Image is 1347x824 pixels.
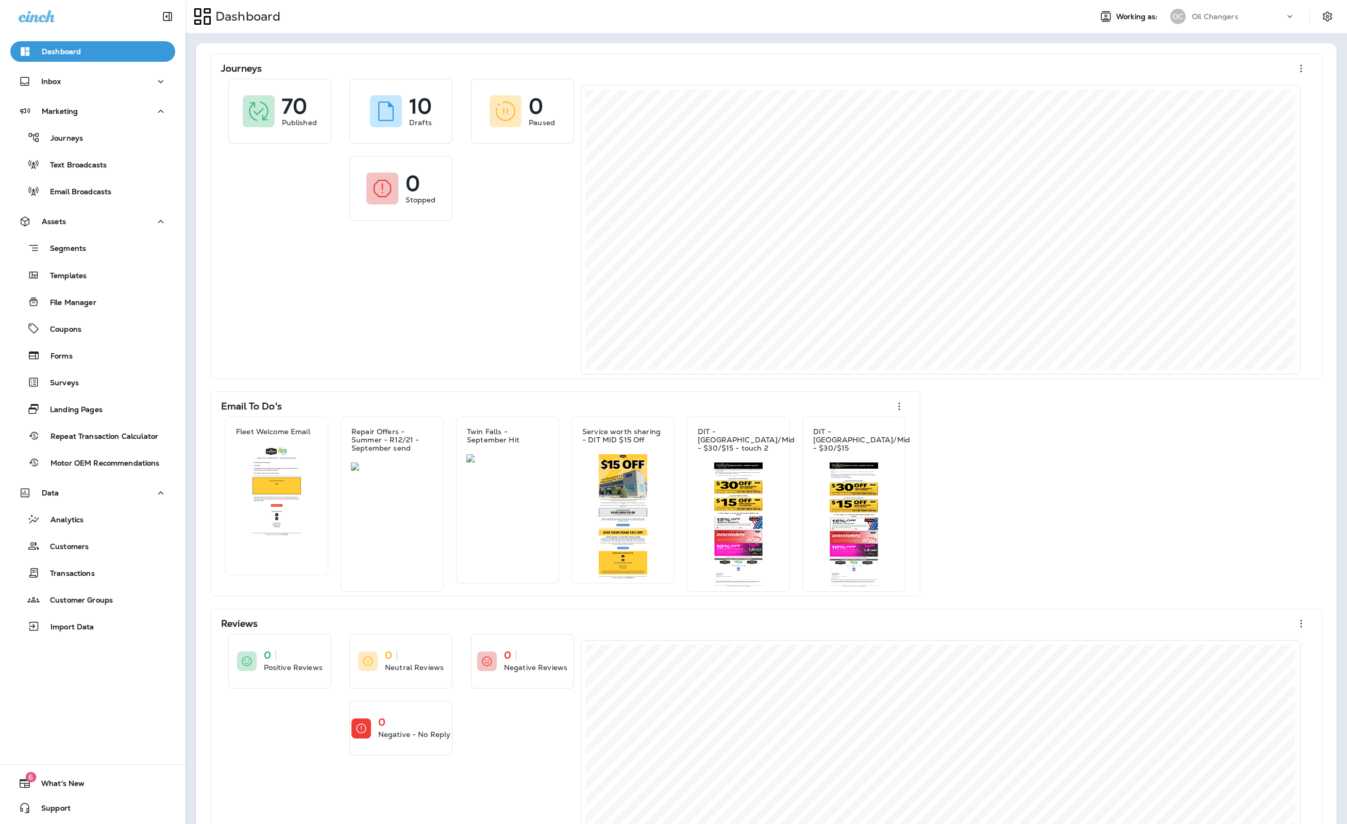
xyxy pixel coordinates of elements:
[385,650,392,660] p: 0
[31,804,71,816] span: Support
[42,107,78,115] p: Marketing
[31,779,85,792] span: What's New
[10,211,175,232] button: Assets
[409,101,432,111] p: 10
[42,489,59,497] p: Data
[582,427,664,444] p: Service worth sharing - DIT MID $15 Off
[40,569,95,579] p: Transactions
[1116,12,1160,21] span: Working as:
[813,427,910,452] p: DIT - [GEOGRAPHIC_DATA]/Mid - $30/$15
[406,178,420,188] p: 0
[10,264,175,286] button: Templates
[264,662,323,673] p: Positive Reviews
[40,623,94,632] p: Import Data
[10,562,175,583] button: Transactions
[211,9,280,24] p: Dashboard
[40,542,89,552] p: Customers
[351,462,433,471] img: f8fcebbe-a018-4822-a5ad-a78d73e27aaa.jpg
[40,187,111,197] p: Email Broadcasts
[813,462,895,587] img: 5b01f469-024d-4218-9afa-a9706619be4a.jpg
[406,195,436,205] p: Stopped
[40,459,160,469] p: Motor OEM Recommendations
[10,180,175,202] button: Email Broadcasts
[378,717,385,727] p: 0
[378,729,451,740] p: Negative - No Reply
[698,427,795,452] p: DIT - [GEOGRAPHIC_DATA]/Mid - $30/$15 - touch 2
[10,71,175,92] button: Inbox
[1318,7,1337,26] button: Settings
[10,237,175,259] button: Segments
[10,483,175,503] button: Data
[221,63,262,74] p: Journeys
[1170,9,1186,24] div: OC
[582,454,664,579] img: 893fdf73-fd18-4320-99f8-e376b96ff4d0.jpg
[282,101,307,111] p: 70
[529,117,555,128] p: Paused
[153,6,182,27] button: Collapse Sidebar
[10,127,175,148] button: Journeys
[351,427,433,452] p: Repair Offers - Summer - R12/21 - September send
[10,153,175,175] button: Text Broadcasts
[10,535,175,557] button: Customers
[264,650,271,660] p: 0
[221,401,282,411] p: Email To Do's
[466,454,549,462] img: ce429540-a42c-42d7-a240-76ad4d562121.jpg
[10,291,175,313] button: File Manager
[10,101,175,122] button: Marketing
[10,318,175,339] button: Coupons
[42,217,66,226] p: Assets
[10,425,175,447] button: Repeat Transaction Calculator
[25,772,36,782] span: 6
[10,398,175,420] button: Landing Pages
[10,452,175,473] button: Motor OEM Recommendations
[10,798,175,818] button: Support
[10,371,175,393] button: Surveys
[504,650,511,660] p: 0
[40,244,86,254] p: Segments
[467,427,548,444] p: Twin Falls - September Hit
[10,41,175,62] button: Dashboard
[282,117,317,128] p: Published
[529,101,543,111] p: 0
[10,589,175,610] button: Customer Groups
[10,345,175,366] button: Forms
[40,134,83,144] p: Journeys
[697,462,780,587] img: 690ef571-3fd6-4f2b-9eaf-db12245ac96b.jpg
[40,516,83,525] p: Analytics
[40,596,113,606] p: Customer Groups
[42,47,81,56] p: Dashboard
[40,325,81,335] p: Coupons
[41,77,61,85] p: Inbox
[40,379,79,388] p: Surveys
[1192,12,1238,21] p: Oil Changers
[40,432,158,442] p: Repeat Transaction Calculator
[40,352,73,362] p: Forms
[504,662,567,673] p: Negative Reviews
[235,446,318,536] img: a54ac8fe-6932-44ea-af3b-0436b3100805.jpg
[40,161,107,170] p: Text Broadcasts
[385,662,444,673] p: Neutral Reviews
[40,271,87,281] p: Templates
[40,405,103,415] p: Landing Pages
[409,117,432,128] p: Drafts
[236,427,310,436] p: Fleet Welcome Email
[40,298,96,308] p: File Manager
[221,619,258,629] p: Reviews
[10,615,175,637] button: Import Data
[10,773,175,794] button: 6What's New
[10,508,175,530] button: Analytics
